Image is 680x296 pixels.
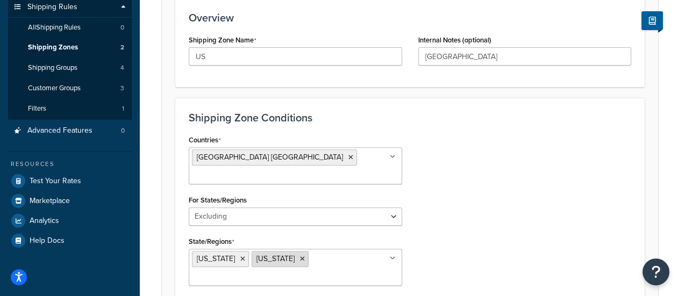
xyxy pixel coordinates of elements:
[30,236,65,246] span: Help Docs
[122,104,124,113] span: 1
[8,99,132,119] li: Filters
[28,63,77,73] span: Shipping Groups
[189,136,221,145] label: Countries
[8,171,132,191] a: Test Your Rates
[28,23,81,32] span: All Shipping Rules
[8,18,132,38] a: AllShipping Rules0
[8,78,132,98] a: Customer Groups3
[8,58,132,78] a: Shipping Groups4
[30,216,59,226] span: Analytics
[28,104,46,113] span: Filters
[120,84,124,93] span: 3
[8,78,132,98] li: Customer Groups
[8,38,132,57] li: Shipping Zones
[642,258,669,285] button: Open Resource Center
[27,3,77,12] span: Shipping Rules
[418,36,491,44] label: Internal Notes (optional)
[8,38,132,57] a: Shipping Zones2
[28,84,81,93] span: Customer Groups
[8,211,132,230] a: Analytics
[120,63,124,73] span: 4
[30,177,81,186] span: Test Your Rates
[27,126,92,135] span: Advanced Features
[8,58,132,78] li: Shipping Groups
[189,112,631,124] h3: Shipping Zone Conditions
[8,191,132,211] a: Marketplace
[189,36,256,45] label: Shipping Zone Name
[256,253,295,264] span: [US_STATE]
[197,151,343,163] span: [GEOGRAPHIC_DATA] [GEOGRAPHIC_DATA]
[30,197,70,206] span: Marketplace
[120,23,124,32] span: 0
[28,43,78,52] span: Shipping Zones
[121,126,125,135] span: 0
[8,121,132,141] a: Advanced Features0
[189,12,631,24] h3: Overview
[8,231,132,250] a: Help Docs
[641,11,663,30] button: Show Help Docs
[197,253,235,264] span: [US_STATE]
[189,196,247,204] label: For States/Regions
[8,99,132,119] a: Filters1
[8,121,132,141] li: Advanced Features
[8,160,132,169] div: Resources
[189,237,234,246] label: State/Regions
[120,43,124,52] span: 2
